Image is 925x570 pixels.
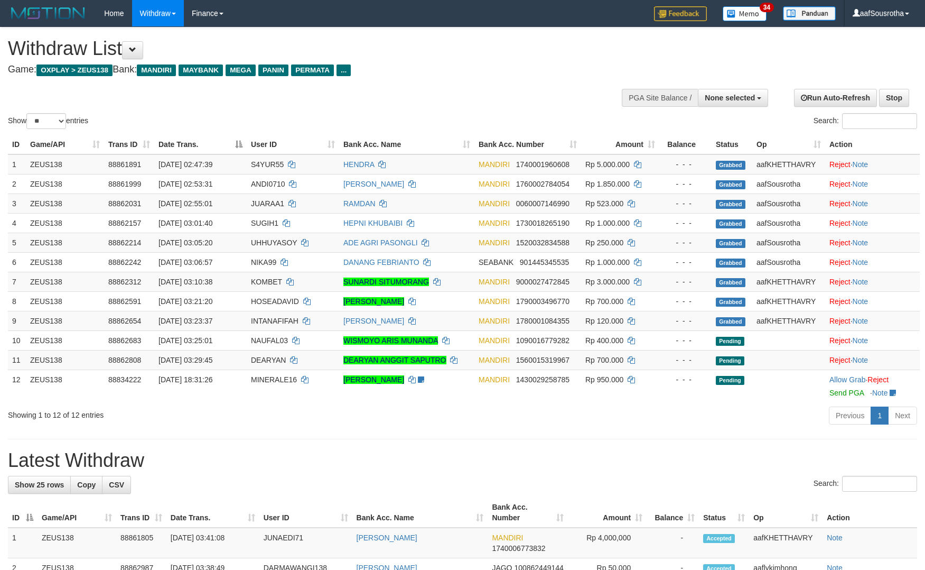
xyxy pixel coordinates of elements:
div: - - - [664,159,707,170]
td: ZEUS138 [26,311,104,330]
a: Reject [829,180,851,188]
td: ZEUS138 [26,213,104,233]
span: [DATE] 03:21:20 [158,297,212,306]
div: - - - [664,355,707,365]
td: aafSousrotha [752,174,825,194]
span: Copy 1760002784054 to clipboard [516,180,569,188]
span: Rp 523.000 [585,199,623,208]
img: Feedback.jpg [654,6,707,21]
td: · [825,370,920,402]
h1: Withdraw List [8,38,606,59]
div: - - - [664,296,707,307]
span: Grabbed [716,180,745,189]
span: NIKA99 [251,258,276,266]
td: ZEUS138 [26,174,104,194]
td: ZEUS138 [26,252,104,272]
span: 88861999 [108,180,141,188]
span: 88862683 [108,336,141,345]
span: Copy 1740001960608 to clipboard [516,160,569,169]
th: Balance: activate to sort column ascending [647,498,699,528]
span: MANDIRI [479,297,510,306]
a: 1 [871,407,889,425]
span: 88862214 [108,238,141,247]
span: ANDI0710 [251,180,285,188]
a: DANANG FEBRIANTO [343,258,419,266]
span: · [829,375,867,384]
span: SEABANK [479,258,513,266]
th: Game/API: activate to sort column ascending [26,135,104,154]
img: Button%20Memo.svg [723,6,767,21]
span: MANDIRI [492,534,523,542]
a: Reject [829,199,851,208]
a: Reject [829,278,851,286]
span: ... [337,65,351,76]
th: Date Trans.: activate to sort column ascending [166,498,259,528]
a: Reject [829,317,851,325]
td: · [825,154,920,174]
div: - - - [664,277,707,287]
span: Pending [716,376,744,385]
td: ZEUS138 [26,330,104,350]
span: MANDIRI [137,65,176,76]
span: 88862808 [108,356,141,364]
span: Copy 0060007146990 to clipboard [516,199,569,208]
span: Copy 1090016779282 to clipboard [516,336,569,345]
span: [DATE] 03:23:37 [158,317,212,325]
span: Grabbed [716,239,745,248]
span: Grabbed [716,298,745,307]
span: Copy 1790003496770 to clipboard [516,297,569,306]
a: [PERSON_NAME] [343,180,404,188]
th: Amount: activate to sort column ascending [568,498,647,528]
div: - - - [664,237,707,248]
th: Amount: activate to sort column ascending [581,135,659,154]
td: ZEUS138 [26,272,104,291]
td: ZEUS138 [38,528,116,558]
span: MANDIRI [479,356,510,364]
a: CSV [102,476,131,494]
td: ZEUS138 [26,233,104,252]
td: aafSousrotha [752,213,825,233]
td: · [825,311,920,330]
img: MOTION_logo.png [8,5,88,21]
span: [DATE] 03:29:45 [158,356,212,364]
input: Search: [842,476,917,492]
a: HEPNI KHUBAIBI [343,219,403,227]
a: ADE AGRI PASONGLI [343,238,418,247]
td: 7 [8,272,26,291]
td: aafSousrotha [752,194,825,213]
span: MANDIRI [479,238,510,247]
div: PGA Site Balance / [622,89,698,107]
span: [DATE] 03:25:01 [158,336,212,345]
span: Rp 700.000 [585,356,623,364]
button: None selected [698,89,768,107]
h4: Game: Bank: [8,65,606,75]
span: [DATE] 03:01:40 [158,219,212,227]
div: - - - [664,257,707,268]
span: MANDIRI [479,160,510,169]
span: [DATE] 02:55:01 [158,199,212,208]
a: Note [853,160,868,169]
div: Showing 1 to 12 of 12 entries [8,406,378,420]
td: - [647,528,699,558]
td: · [825,272,920,291]
td: 5 [8,233,26,252]
td: 8 [8,291,26,311]
td: aafKHETTHAVRY [752,272,825,291]
a: Note [853,278,868,286]
span: DEARYAN [251,356,286,364]
a: DEARYAN ANGGIT SAPUTRO [343,356,446,364]
span: MANDIRI [479,375,510,384]
span: Accepted [703,534,735,543]
th: Op: activate to sort column ascending [752,135,825,154]
th: Bank Acc. Name: activate to sort column ascending [339,135,474,154]
a: Stop [879,89,909,107]
th: Date Trans.: activate to sort column descending [154,135,247,154]
span: Copy 9000027472845 to clipboard [516,278,569,286]
span: UHHUYASOY [251,238,297,247]
span: 88862312 [108,278,141,286]
a: Copy [70,476,102,494]
a: HENDRA [343,160,374,169]
td: 9 [8,311,26,330]
th: Action [823,498,917,528]
span: 88862654 [108,317,141,325]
